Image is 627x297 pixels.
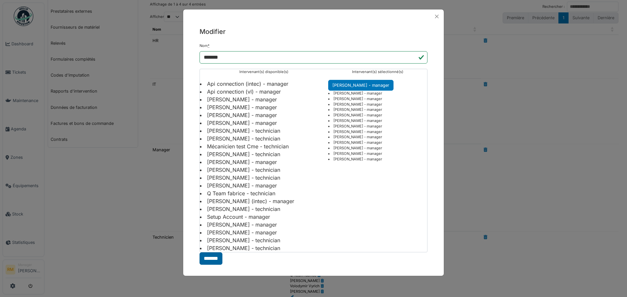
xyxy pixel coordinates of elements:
li: [PERSON_NAME] - manager [328,129,427,135]
li: [PERSON_NAME] - manager [200,119,328,127]
li: [PERSON_NAME] - manager [328,102,427,107]
li: [PERSON_NAME] (intec) - manager [200,197,328,205]
li: [PERSON_NAME] - manager [328,140,427,145]
li: [PERSON_NAME] - manager [200,96,328,103]
li: [PERSON_NAME] - manager [200,182,328,189]
li: [PERSON_NAME] - manager [328,112,427,118]
li: [PERSON_NAME] - manager [200,111,328,119]
li: [PERSON_NAME] - manager [328,134,427,140]
li: [PERSON_NAME] - manager [200,221,328,229]
li: [PERSON_NAME] - manager [328,151,427,156]
li: [PERSON_NAME] - manager [328,145,427,151]
h5: Modifier [200,27,427,37]
li: [PERSON_NAME] - technician [200,127,328,135]
abbr: Requis [208,43,210,48]
li: Setup Account - manager [200,213,328,221]
li: [PERSON_NAME] - manager [200,103,328,111]
li: [PERSON_NAME] - manager [328,91,427,96]
li: [PERSON_NAME] - manager [328,80,394,91]
li: [PERSON_NAME] - manager [200,229,328,236]
li: [PERSON_NAME] - manager [328,118,427,124]
p: Intervenant(s) sélectionné(s) [328,69,427,75]
li: [PERSON_NAME] - technician [200,166,328,174]
p: Intervenant(s) disponible(s) [200,69,328,75]
li: [PERSON_NAME] - manager [328,107,427,112]
li: Q Team fabrice - technician [200,189,328,197]
li: Api connection (intec) - manager [200,80,328,88]
li: [PERSON_NAME] - technician [200,205,328,213]
button: Close [432,12,441,21]
li: [PERSON_NAME] - technician [200,135,328,142]
li: Api connection (vl) - manager [200,88,328,96]
li: [PERSON_NAME] - technician [200,236,328,244]
li: [PERSON_NAME] - technician [200,174,328,182]
li: [PERSON_NAME] - manager [328,124,427,129]
li: [PERSON_NAME] - technician [200,244,328,252]
li: [PERSON_NAME] - manager [328,96,427,102]
li: [PERSON_NAME] - manager [200,158,328,166]
li: Mécanicien test Cme - technician [200,142,328,150]
li: [PERSON_NAME] - technician [200,150,328,158]
label: Nom [200,43,210,49]
li: [PERSON_NAME] - manager [328,156,427,162]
